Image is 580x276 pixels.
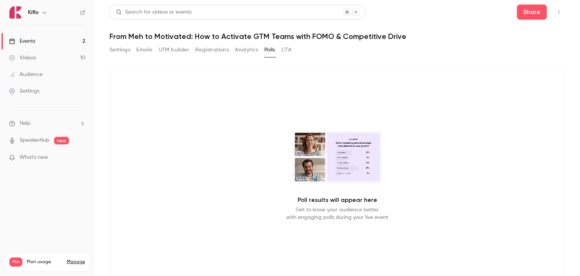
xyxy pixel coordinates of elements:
[67,259,85,265] a: Manage
[110,32,565,41] h1: From Meh to Motivated: How to Activate GTM Teams with FOMO & Competitive Drive
[20,119,31,127] span: Help
[264,44,275,56] button: Polls
[27,259,62,265] span: Plan usage
[28,9,39,16] h6: Kiflo
[20,136,49,144] a: SpeakerHub
[9,119,85,127] li: help-dropdown-opener
[9,37,35,45] div: Events
[281,44,292,56] button: CTA
[9,6,22,19] img: Kiflo
[195,44,229,56] button: Registrations
[286,206,388,221] p: Get to know your audience better with engaging polls during your live event
[54,137,69,144] span: new
[235,44,258,56] button: Analytics
[159,44,189,56] button: UTM builder
[136,44,152,56] button: Emails
[517,5,547,20] button: Share
[20,154,48,161] span: What's new
[9,54,36,62] div: Videos
[9,257,22,267] span: Pro
[9,71,43,78] div: Audience
[110,44,130,56] button: Settings
[76,154,85,161] iframe: Noticeable Trigger
[116,8,191,16] div: Search for videos or events
[298,195,377,205] p: Poll results will appear here
[9,87,39,95] div: Settings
